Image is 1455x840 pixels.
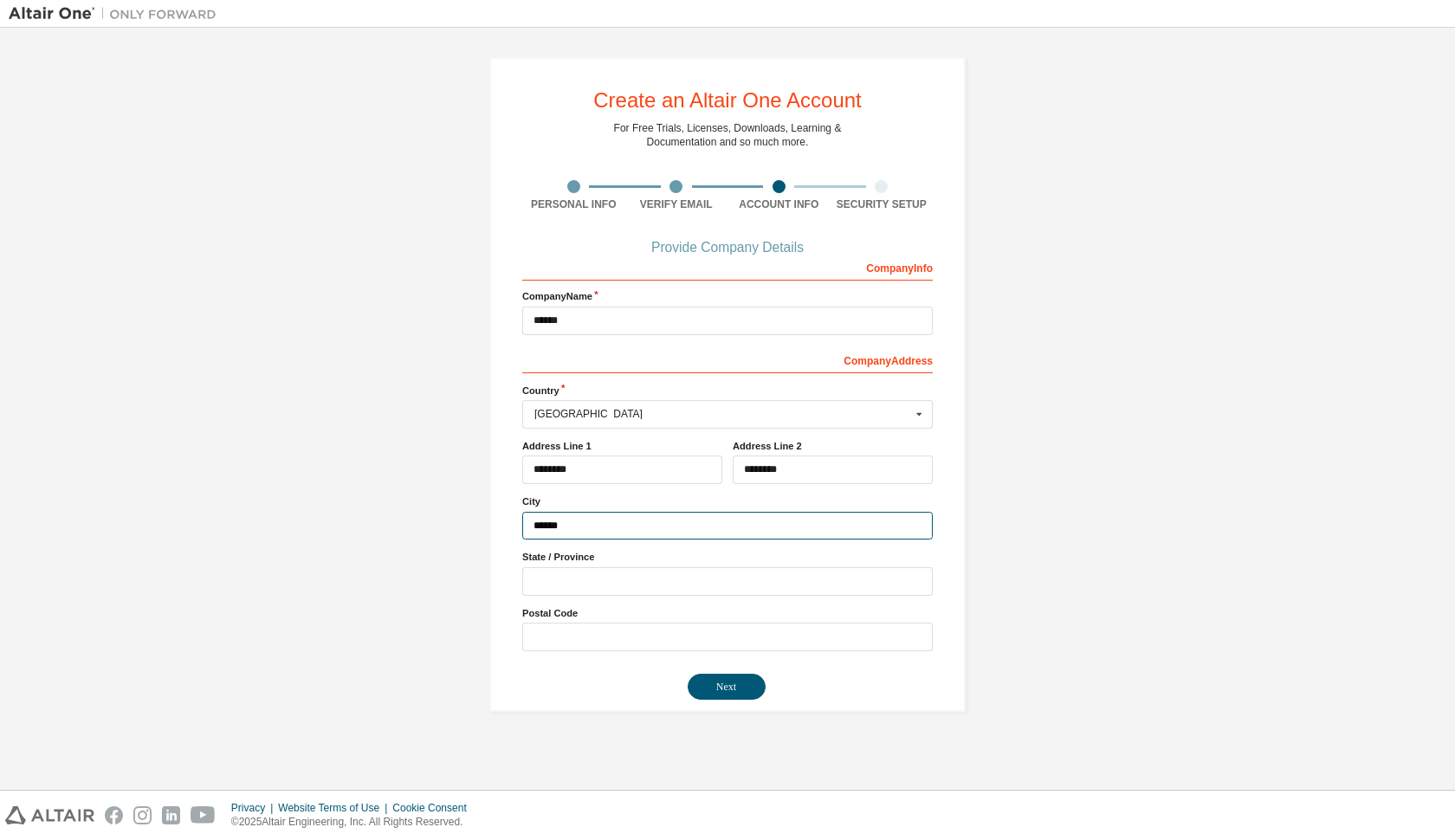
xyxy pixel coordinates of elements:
div: Cookie Consent [392,801,476,815]
div: Company Address [522,346,933,373]
img: facebook.svg [105,806,123,824]
div: For Free Trials, Licenses, Downloads, Learning & Documentation and so much more. [614,121,842,149]
img: youtube.svg [191,806,216,824]
div: Verify Email [625,197,728,211]
div: Privacy [231,801,278,815]
label: City [522,494,933,508]
label: Company Name [522,289,933,303]
div: Website Terms of Use [278,801,392,815]
p: © 2025 Altair Engineering, Inc. All Rights Reserved. [231,815,477,830]
div: Provide Company Details [522,242,933,253]
div: Security Setup [831,197,934,211]
div: Company Info [522,253,933,281]
div: Create an Altair One Account [593,90,862,111]
button: Next [688,674,766,700]
img: Altair One [9,5,225,23]
label: Address Line 1 [522,439,722,453]
label: State / Province [522,550,933,564]
label: Address Line 2 [733,439,933,453]
img: linkedin.svg [162,806,180,824]
img: instagram.svg [133,806,152,824]
div: Account Info [727,197,831,211]
label: Country [522,384,933,397]
img: altair_logo.svg [5,806,94,824]
label: Postal Code [522,606,933,620]
div: Personal Info [522,197,625,211]
div: [GEOGRAPHIC_DATA] [534,409,911,419]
